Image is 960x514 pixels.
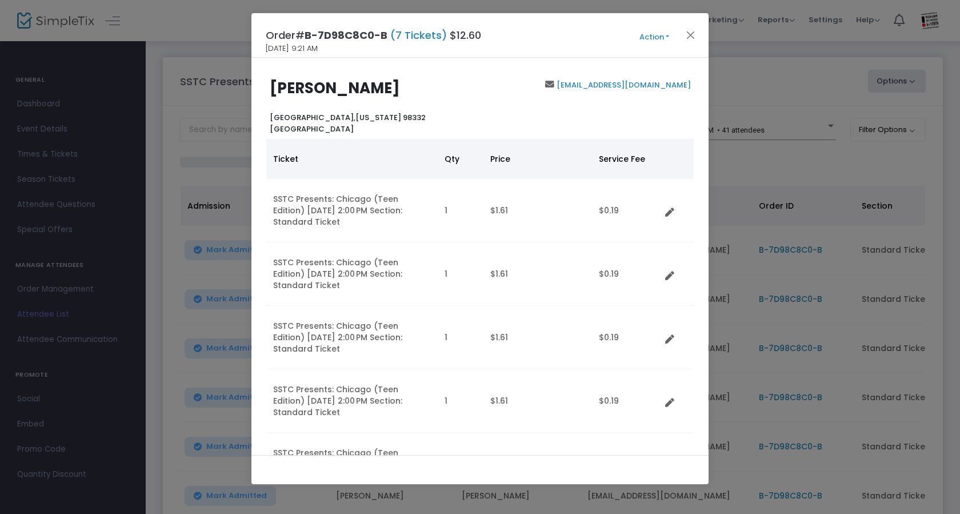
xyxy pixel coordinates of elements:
td: SSTC Presents: Chicago (Teen Edition) [DATE] 2:00 PM Section: Standard Ticket [266,369,438,433]
span: [GEOGRAPHIC_DATA], [270,112,355,123]
td: 1 [438,433,483,496]
td: 1 [438,369,483,433]
button: Action [620,31,689,43]
td: $0.19 [592,369,661,433]
th: Price [483,139,592,179]
td: SSTC Presents: Chicago (Teen Edition) [DATE] 2:00 PM Section: Standard Ticket [266,433,438,496]
td: $1.61 [483,242,592,306]
b: [US_STATE] 98332 [GEOGRAPHIC_DATA] [270,112,426,134]
span: (7 Tickets) [387,28,450,42]
b: [PERSON_NAME] [270,78,400,98]
td: $1.61 [483,369,592,433]
span: [DATE] 9:21 AM [266,43,318,54]
th: Qty [438,139,483,179]
td: SSTC Presents: Chicago (Teen Edition) [DATE] 2:00 PM Section: Standard Ticket [266,179,438,242]
td: $1.61 [483,179,592,242]
a: [EMAIL_ADDRESS][DOMAIN_NAME] [554,79,691,90]
td: $0.19 [592,242,661,306]
h4: Order# $12.60 [266,27,481,43]
th: Service Fee [592,139,661,179]
td: $1.61 [483,433,592,496]
td: $0.19 [592,179,661,242]
td: SSTC Presents: Chicago (Teen Edition) [DATE] 2:00 PM Section: Standard Ticket [266,242,438,306]
td: 1 [438,306,483,369]
td: $0.19 [592,433,661,496]
span: B-7D98C8C0-B [305,28,387,42]
th: Ticket [266,139,438,179]
button: Close [683,27,698,42]
td: 1 [438,242,483,306]
td: 1 [438,179,483,242]
td: SSTC Presents: Chicago (Teen Edition) [DATE] 2:00 PM Section: Standard Ticket [266,306,438,369]
td: $0.19 [592,306,661,369]
td: $1.61 [483,306,592,369]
